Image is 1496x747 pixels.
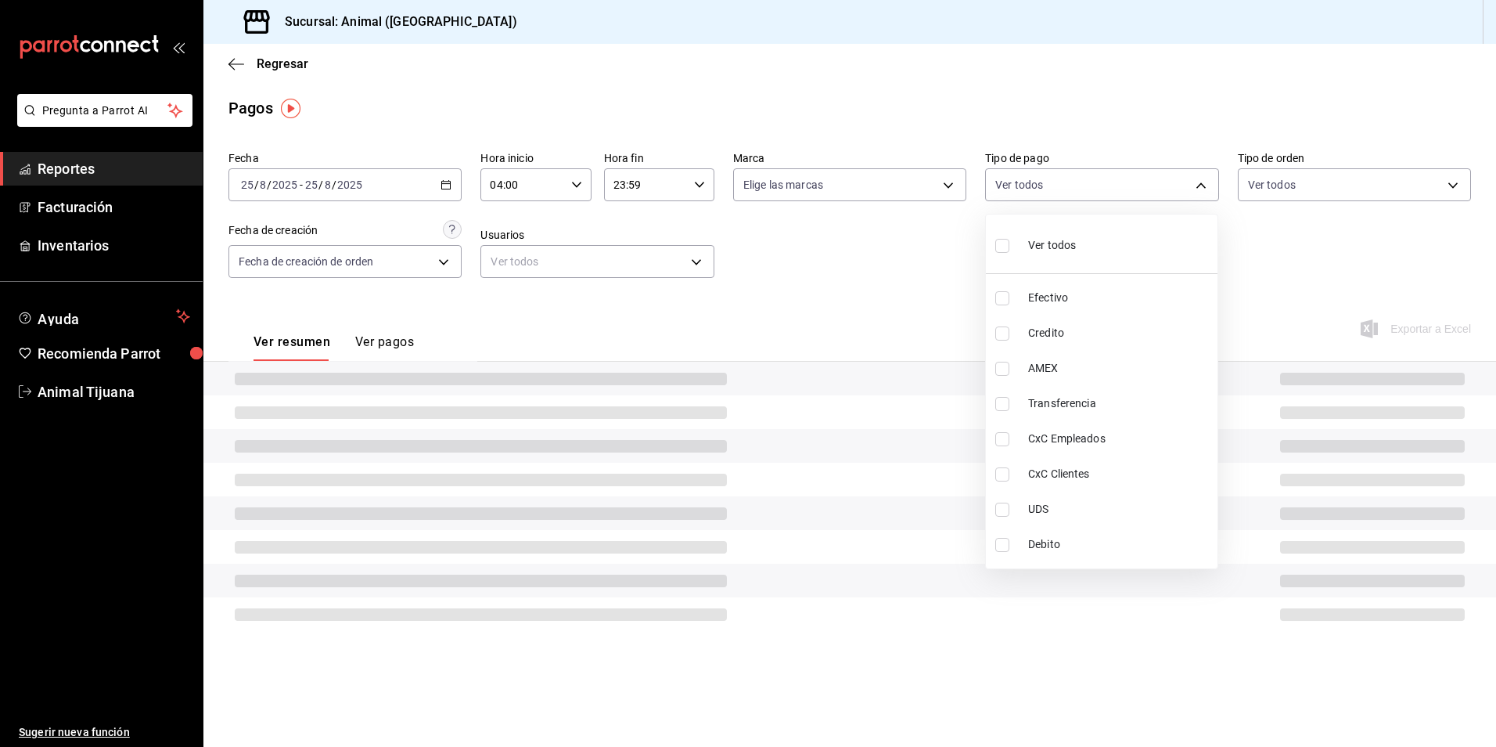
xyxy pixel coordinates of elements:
[1028,325,1211,341] span: Credito
[1028,237,1076,254] span: Ver todos
[1028,536,1211,553] span: Debito
[1028,501,1211,518] span: UDS
[1028,466,1211,482] span: CxC Clientes
[1028,290,1211,306] span: Efectivo
[1028,360,1211,377] span: AMEX
[1028,431,1211,447] span: CxC Empleados
[281,99,300,118] img: Tooltip marker
[1028,395,1211,412] span: Transferencia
